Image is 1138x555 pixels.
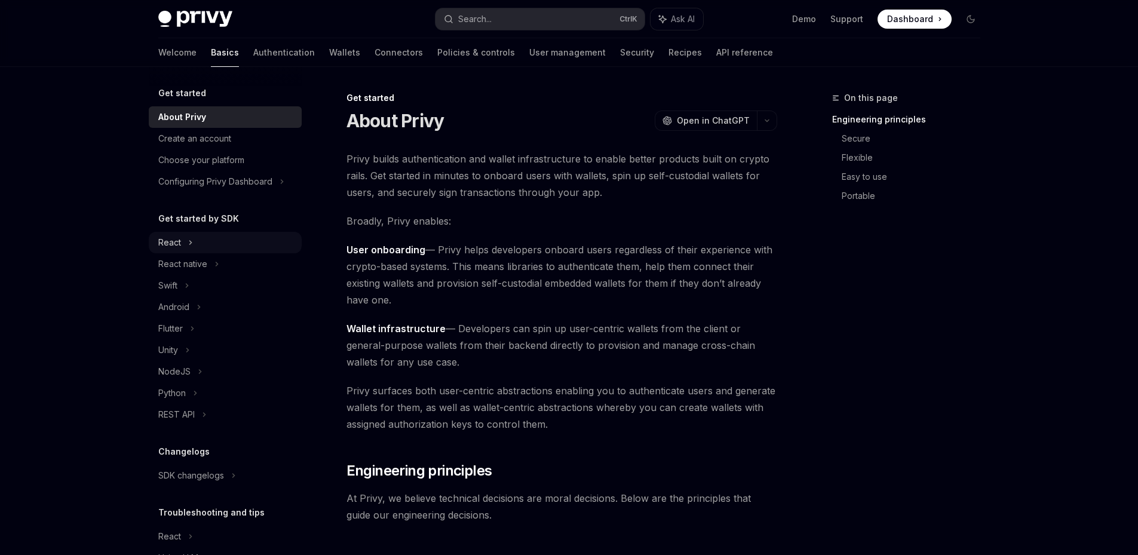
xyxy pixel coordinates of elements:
[158,321,183,336] div: Flutter
[158,174,272,189] div: Configuring Privy Dashboard
[346,382,777,433] span: Privy surfaces both user-centric abstractions enabling you to authenticate users and generate wal...
[346,151,777,201] span: Privy builds authentication and wallet infrastructure to enable better products built on crypto r...
[158,211,239,226] h5: Get started by SDK
[878,10,952,29] a: Dashboard
[844,91,898,105] span: On this page
[158,529,181,544] div: React
[620,38,654,67] a: Security
[346,92,777,104] div: Get started
[158,153,244,167] div: Choose your platform
[158,343,178,357] div: Unity
[832,110,990,129] a: Engineering principles
[158,505,265,520] h5: Troubleshooting and tips
[158,364,191,379] div: NodeJS
[329,38,360,67] a: Wallets
[346,241,777,308] span: — Privy helps developers onboard users regardless of their experience with crypto-based systems. ...
[842,129,990,148] a: Secure
[158,386,186,400] div: Python
[158,38,197,67] a: Welcome
[375,38,423,67] a: Connectors
[716,38,773,67] a: API reference
[346,110,444,131] h1: About Privy
[437,38,515,67] a: Policies & controls
[158,11,232,27] img: dark logo
[458,12,492,26] div: Search...
[158,257,207,271] div: React native
[149,149,302,171] a: Choose your platform
[529,38,606,67] a: User management
[158,86,206,100] h5: Get started
[211,38,239,67] a: Basics
[435,8,645,30] button: Search...CtrlK
[158,444,210,459] h5: Changelogs
[158,300,189,314] div: Android
[651,8,703,30] button: Ask AI
[961,10,980,29] button: Toggle dark mode
[830,13,863,25] a: Support
[668,38,702,67] a: Recipes
[158,468,224,483] div: SDK changelogs
[671,13,695,25] span: Ask AI
[887,13,933,25] span: Dashboard
[346,320,777,370] span: — Developers can spin up user-centric wallets from the client or general-purpose wallets from the...
[842,186,990,206] a: Portable
[158,407,195,422] div: REST API
[792,13,816,25] a: Demo
[677,115,750,127] span: Open in ChatGPT
[619,14,637,24] span: Ctrl K
[842,148,990,167] a: Flexible
[149,128,302,149] a: Create an account
[655,111,757,131] button: Open in ChatGPT
[842,167,990,186] a: Easy to use
[346,213,777,229] span: Broadly, Privy enables:
[158,131,231,146] div: Create an account
[346,461,492,480] span: Engineering principles
[149,106,302,128] a: About Privy
[346,323,446,335] strong: Wallet infrastructure
[253,38,315,67] a: Authentication
[158,278,177,293] div: Swift
[158,110,206,124] div: About Privy
[158,235,181,250] div: React
[346,244,425,256] strong: User onboarding
[346,490,777,523] span: At Privy, we believe technical decisions are moral decisions. Below are the principles that guide...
